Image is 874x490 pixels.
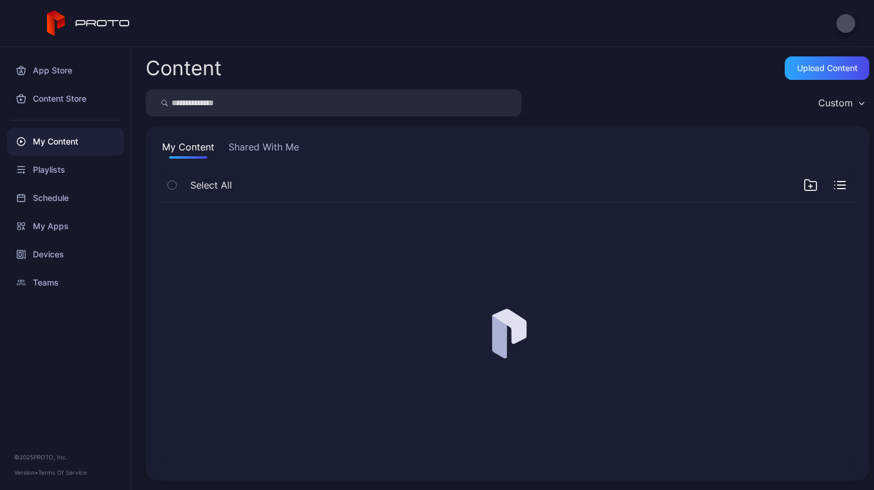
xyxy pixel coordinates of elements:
[7,212,124,240] a: My Apps
[797,63,858,73] div: Upload Content
[7,127,124,156] a: My Content
[146,58,221,78] div: Content
[7,85,124,113] a: Content Store
[14,452,117,462] div: © 2025 PROTO, Inc.
[38,469,87,476] a: Terms Of Service
[7,269,124,297] a: Teams
[818,97,853,109] div: Custom
[190,178,232,192] span: Select All
[812,89,869,116] button: Custom
[7,156,124,184] a: Playlists
[7,56,124,85] a: App Store
[160,140,217,159] button: My Content
[7,240,124,269] a: Devices
[226,140,301,159] button: Shared With Me
[785,56,869,80] button: Upload Content
[14,469,38,476] span: Version •
[7,184,124,212] a: Schedule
